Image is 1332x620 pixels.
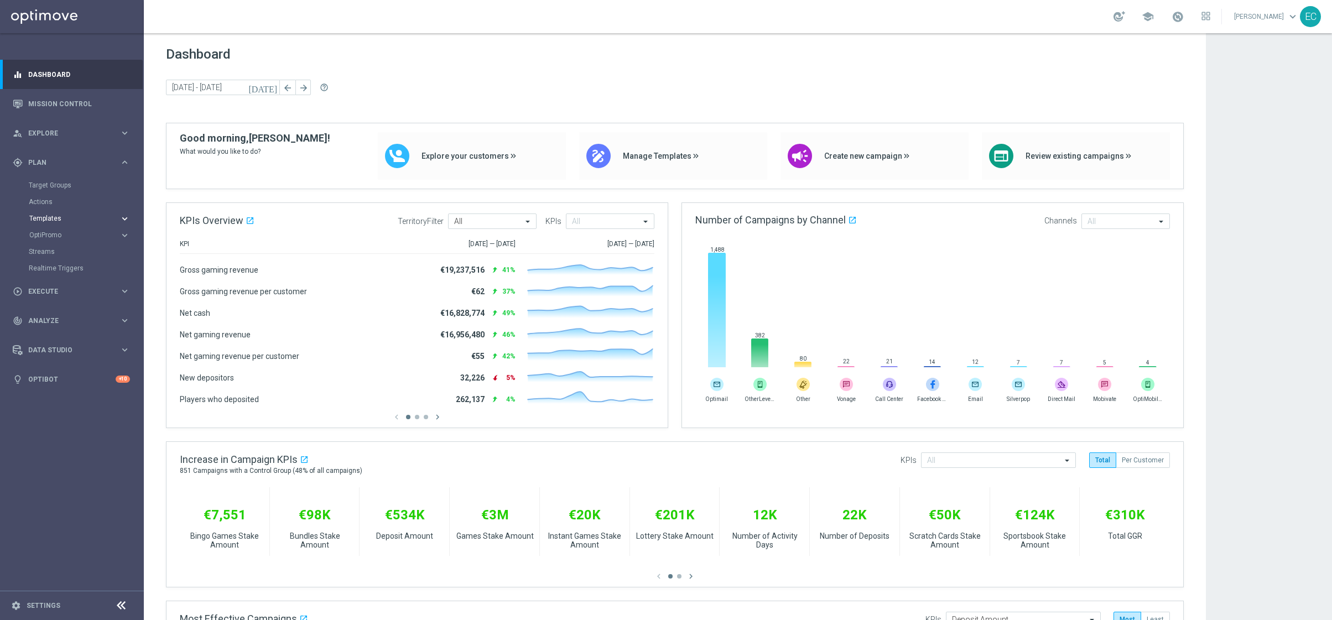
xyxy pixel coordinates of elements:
div: Execute [13,286,119,296]
div: Realtime Triggers [29,260,143,277]
i: keyboard_arrow_right [119,213,130,224]
span: Data Studio [28,347,119,353]
a: Mission Control [28,89,130,118]
button: OptiPromo keyboard_arrow_right [29,231,131,239]
div: Target Groups [29,177,143,194]
span: Plan [28,159,119,166]
i: gps_fixed [13,158,23,168]
a: Dashboard [28,60,130,89]
a: [PERSON_NAME]keyboard_arrow_down [1233,8,1300,25]
i: keyboard_arrow_right [119,128,130,138]
a: Settings [27,602,60,609]
i: keyboard_arrow_right [119,230,130,241]
div: Analyze [13,316,119,326]
i: lightbulb [13,374,23,384]
div: OptiPromo [29,232,119,238]
a: Streams [29,247,115,256]
div: Actions [29,194,143,210]
div: +10 [116,376,130,383]
i: keyboard_arrow_right [119,157,130,168]
a: Target Groups [29,181,115,190]
div: Dashboard [13,60,130,89]
div: Plan [13,158,119,168]
button: track_changes Analyze keyboard_arrow_right [12,316,131,325]
span: Templates [29,215,108,222]
div: Templates [29,210,143,227]
i: equalizer [13,70,23,80]
a: Realtime Triggers [29,264,115,273]
span: school [1142,11,1154,23]
span: keyboard_arrow_down [1287,11,1299,23]
i: play_circle_outline [13,286,23,296]
span: Analyze [28,317,119,324]
i: settings [11,601,21,611]
button: Templates keyboard_arrow_right [29,214,131,223]
i: keyboard_arrow_right [119,345,130,355]
div: Data Studio [13,345,119,355]
span: Explore [28,130,119,137]
span: OptiPromo [29,232,108,238]
div: Mission Control [13,89,130,118]
button: equalizer Dashboard [12,70,131,79]
button: Mission Control [12,100,131,108]
div: Explore [13,128,119,138]
a: Actions [29,197,115,206]
i: person_search [13,128,23,138]
button: Data Studio keyboard_arrow_right [12,346,131,355]
div: Templates [29,215,119,222]
i: track_changes [13,316,23,326]
i: keyboard_arrow_right [119,315,130,326]
div: Optibot [13,364,130,394]
span: Execute [28,288,119,295]
div: OptiPromo [29,227,143,243]
i: keyboard_arrow_right [119,286,130,296]
button: gps_fixed Plan keyboard_arrow_right [12,158,131,167]
div: Streams [29,243,143,260]
div: EC [1300,6,1321,27]
button: play_circle_outline Execute keyboard_arrow_right [12,287,131,296]
a: Optibot [28,364,116,394]
button: person_search Explore keyboard_arrow_right [12,129,131,138]
button: lightbulb Optibot +10 [12,375,131,384]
